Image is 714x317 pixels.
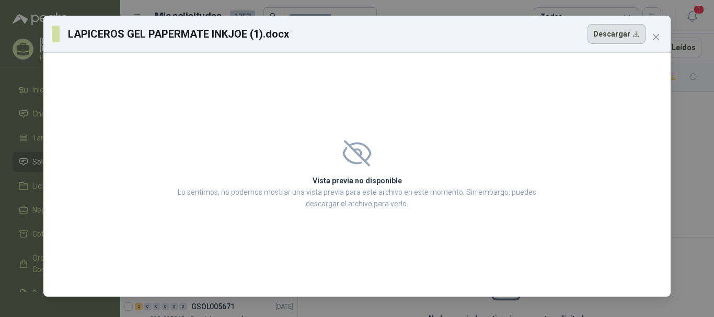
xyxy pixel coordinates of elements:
[588,24,646,44] button: Descargar
[175,186,539,209] p: Lo sentimos, no podemos mostrar una vista previa para este archivo en este momento. Sin embargo, ...
[648,29,664,45] button: Close
[175,175,539,186] h2: Vista previa no disponible
[68,26,290,42] h3: LAPICEROS GEL PAPERMATE INKJOE (1).docx
[652,33,660,41] span: close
